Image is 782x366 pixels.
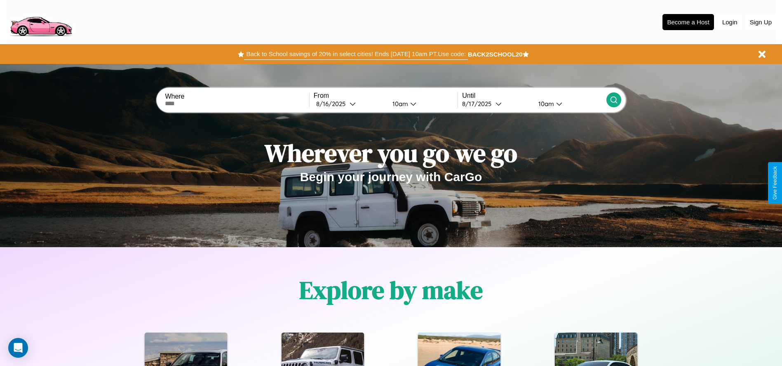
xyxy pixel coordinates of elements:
[314,99,386,108] button: 8/16/2025
[462,92,606,99] label: Until
[662,14,714,30] button: Become a Host
[532,99,606,108] button: 10am
[746,14,776,30] button: Sign Up
[6,4,75,38] img: logo
[388,100,410,108] div: 10am
[468,51,523,58] b: BACK2SCHOOL20
[299,273,483,307] h1: Explore by make
[718,14,742,30] button: Login
[462,100,496,108] div: 8 / 17 / 2025
[165,93,309,100] label: Where
[386,99,458,108] button: 10am
[314,92,458,99] label: From
[316,100,350,108] div: 8 / 16 / 2025
[772,166,778,200] div: Give Feedback
[244,48,467,60] button: Back to School savings of 20% in select cities! Ends [DATE] 10am PT.Use code:
[534,100,556,108] div: 10am
[8,338,28,358] div: Open Intercom Messenger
